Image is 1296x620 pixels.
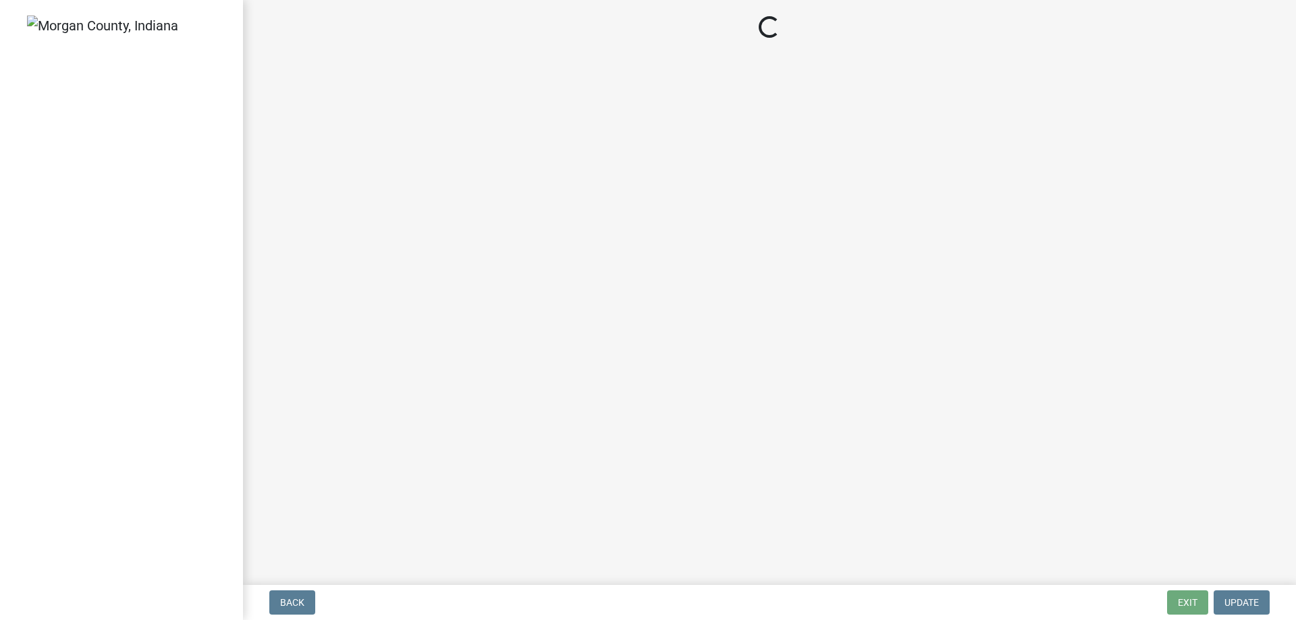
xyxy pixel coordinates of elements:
[1167,590,1208,615] button: Exit
[1214,590,1270,615] button: Update
[280,597,304,608] span: Back
[269,590,315,615] button: Back
[27,16,178,36] img: Morgan County, Indiana
[1224,597,1259,608] span: Update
